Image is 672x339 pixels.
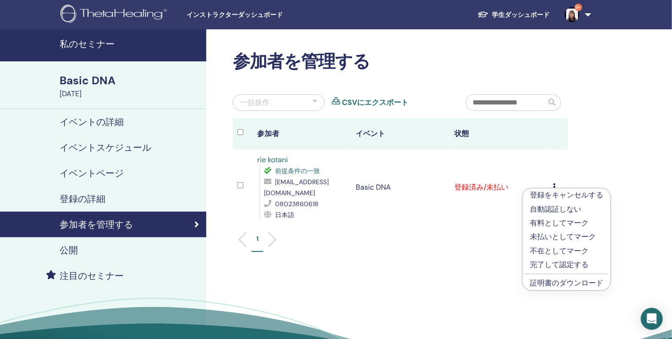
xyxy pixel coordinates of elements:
[60,116,124,127] h4: イベントの詳細
[60,88,201,99] div: [DATE]
[253,118,351,150] th: 参加者
[240,97,270,108] div: 一括操作
[530,231,603,242] p: 未払いとしてマーク
[450,118,548,150] th: 状態
[60,168,124,179] h4: イベントページ
[530,278,603,288] a: 証明書のダウンロード
[275,167,320,175] span: 前提条件の一致
[60,245,78,256] h4: 公開
[530,204,603,215] p: 自動認証しない
[470,6,557,23] a: 学生ダッシュボード
[530,218,603,229] p: 有料としてマーク
[530,246,603,257] p: 不在としてマーク
[342,97,408,108] a: CSVにエクスポート
[575,4,582,11] span: 9+
[351,118,450,150] th: イベント
[641,308,663,330] div: Open Intercom Messenger
[565,7,579,22] img: default.jpg
[530,259,603,270] p: 完了して認定する
[60,193,105,204] h4: 登録の詳細
[530,190,603,201] p: 登録をキャンセルする
[478,11,489,18] img: graduation-cap-white.svg
[351,150,450,225] td: Basic DNA
[60,270,124,281] h4: 注目のセミナー
[60,38,201,49] h4: 私のセミナー
[233,51,568,72] h2: 参加者を管理する
[257,155,288,164] a: rie kotani
[61,5,170,25] img: logo.png
[256,234,259,244] p: 1
[60,73,201,88] div: Basic DNA
[60,142,151,153] h4: イベントスケジュール
[275,200,319,208] span: 08023860618
[187,10,324,20] span: インストラクターダッシュボード
[54,73,206,99] a: Basic DNA[DATE]
[275,211,294,219] span: 日本語
[60,219,133,230] h4: 参加者を管理する
[264,178,329,197] span: [EMAIL_ADDRESS][DOMAIN_NAME]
